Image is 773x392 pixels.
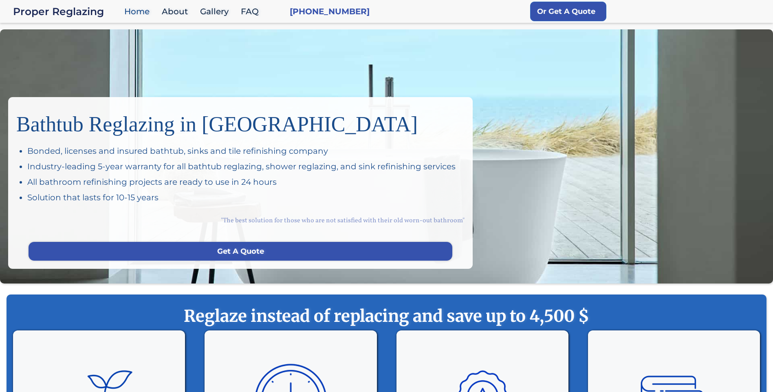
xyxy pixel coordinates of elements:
a: Or Get A Quote [530,2,606,21]
div: Industry-leading 5-year warranty for all bathtub reglazing, shower reglazing, and sink refinishin... [27,161,465,172]
div: Solution that lasts for 10-15 years [27,192,465,203]
div: "The best solution for those who are not satisfied with their old worn-out bathroom" [16,207,465,234]
a: Home [120,3,158,20]
div: All bathroom refinishing projects are ready to use in 24 hours [27,176,465,188]
strong: Reglaze instead of replacing and save up to 4,500 $ [23,306,750,326]
a: About [158,3,196,20]
h1: Bathtub Reglazing in [GEOGRAPHIC_DATA] [16,105,465,137]
div: Bonded, licenses and insured bathtub, sinks and tile refinishing company [27,145,465,157]
a: Get A Quote [29,242,452,261]
a: FAQ [237,3,267,20]
a: [PHONE_NUMBER] [290,6,370,17]
div: Proper Reglazing [13,6,120,17]
a: home [13,6,120,17]
a: Gallery [196,3,237,20]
